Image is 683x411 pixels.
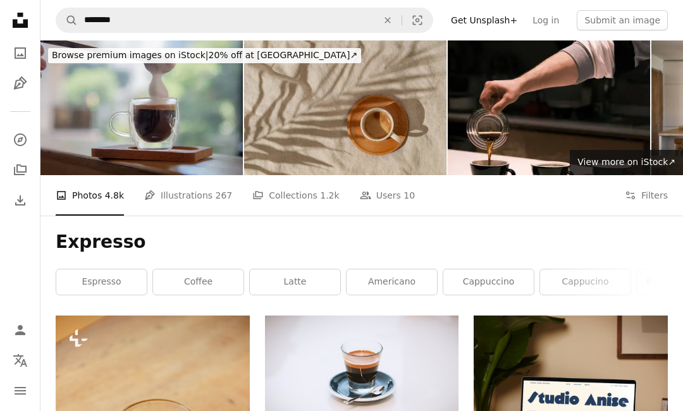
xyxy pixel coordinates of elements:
a: cappucino [540,269,631,295]
a: Collections 1.2k [252,175,339,216]
button: Clear [374,8,402,32]
button: Search Unsplash [56,8,78,32]
button: Filters [625,175,668,216]
a: Illustrations 267 [144,175,232,216]
form: Find visuals sitewide [56,8,433,33]
a: americano [347,269,437,295]
span: Browse premium images on iStock | [52,50,208,60]
a: cappuccino [443,269,534,295]
a: Log in / Sign up [8,317,33,343]
button: Menu [8,378,33,403]
a: coffee [153,269,243,295]
a: Illustrations [8,71,33,96]
span: 267 [216,188,233,202]
img: Barista pouring freshly brewed filter coffee into three black ceramic cups, modern café setting w... [448,40,650,175]
span: 10 [403,188,415,202]
a: Collections [8,157,33,183]
span: 1.2k [320,188,339,202]
button: Language [8,348,33,373]
span: 20% off at [GEOGRAPHIC_DATA] ↗ [52,50,357,60]
a: Users 10 [360,175,415,216]
a: Get Unsplash+ [443,10,525,30]
a: Photos [8,40,33,66]
a: Log in [525,10,567,30]
img: Summer day scene made with cup of coffee and tropical palm tree leaf shadow on sand color linen b... [244,40,446,175]
h1: Expresso [56,231,668,254]
a: latte [250,269,340,295]
img: Barista is making a macchiato. [40,40,243,175]
a: Download History [8,188,33,213]
a: Browse premium images on iStock|20% off at [GEOGRAPHIC_DATA]↗ [40,40,369,71]
a: Explore [8,127,33,152]
button: Visual search [402,8,433,32]
a: clear glass cup on saucer [265,365,459,377]
button: Submit an image [577,10,668,30]
a: View more on iStock↗ [570,150,683,175]
span: View more on iStock ↗ [577,157,675,167]
a: espresso [56,269,147,295]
